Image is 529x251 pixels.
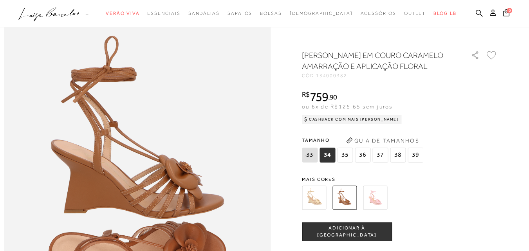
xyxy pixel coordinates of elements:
span: Acessórios [361,11,396,16]
h1: [PERSON_NAME] EM COURO CARAMELO AMARRAÇÃO E APLICAÇÃO FLORAL [302,50,449,72]
span: Bolsas [260,11,282,16]
span: 34 [320,148,335,163]
a: categoryNavScreenReaderText [361,6,396,21]
span: Mais cores [302,177,498,182]
span: ou 6x de R$126,65 sem juros [302,103,392,110]
span: Essenciais [147,11,180,16]
button: ADICIONAR À [GEOGRAPHIC_DATA] [302,222,392,241]
span: [DEMOGRAPHIC_DATA] [290,11,353,16]
a: categoryNavScreenReaderText [106,6,139,21]
img: SANDÁLIA ANABELA EM COURO BAUNILHA COM AMARRAÇÃO E APLICAÇÃO FLORAL [302,186,326,210]
span: Sandálias [188,11,220,16]
img: SANDÁLIA ANABELA EM COURO ROSA GLACÊ AMARRAÇÃO E APLICAÇÃO FLORAL [363,186,387,210]
span: 134000382 [316,73,347,78]
a: categoryNavScreenReaderText [227,6,252,21]
span: 33 [302,148,318,163]
span: 0 [507,8,512,13]
span: 759 [310,90,328,104]
div: CÓD: [302,73,459,78]
div: Cashback com Mais [PERSON_NAME] [302,115,402,124]
a: categoryNavScreenReaderText [260,6,282,21]
a: categoryNavScreenReaderText [188,6,220,21]
span: 38 [390,148,406,163]
span: 35 [337,148,353,163]
a: categoryNavScreenReaderText [147,6,180,21]
a: categoryNavScreenReaderText [404,6,426,21]
span: Sapatos [227,11,252,16]
span: Outlet [404,11,426,16]
span: Tamanho [302,134,425,146]
span: BLOG LB [433,11,456,16]
a: noSubCategoriesText [290,6,353,21]
i: R$ [302,91,310,98]
a: BLOG LB [433,6,456,21]
button: 0 [501,9,512,19]
span: Verão Viva [106,11,139,16]
span: 36 [355,148,370,163]
span: 37 [372,148,388,163]
button: Guia de Tamanhos [343,134,422,147]
img: SANDÁLIA ANABELA EM COURO CARAMELO AMARRAÇÃO E APLICAÇÃO FLORAL [332,186,357,210]
span: ADICIONAR À [GEOGRAPHIC_DATA] [302,225,392,238]
span: 90 [330,93,337,101]
i: , [328,94,337,101]
span: 39 [408,148,423,163]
